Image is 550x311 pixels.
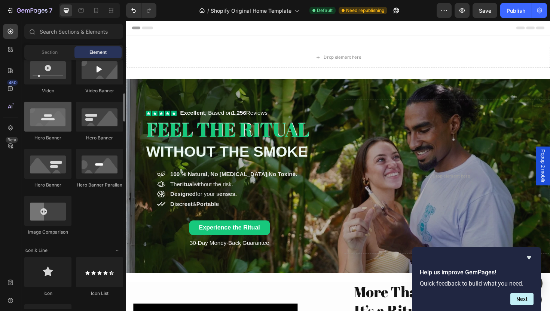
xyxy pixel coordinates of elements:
p: 7 [49,6,52,15]
p: , Based on Reviews [57,94,150,102]
div: Video [24,87,71,94]
input: Search Sections & Elements [24,24,123,39]
strong: ritual [57,170,71,176]
div: Image Comparison [24,229,71,235]
strong: WITHOUT THE SMOKE [21,129,192,147]
span: Save [479,7,491,14]
button: Hide survey [525,253,534,262]
div: Help us improve GemPages! [420,253,534,305]
strong: Experience the Ritual [77,215,142,222]
strong: no toxine. [151,159,181,166]
p: The without the risk. [47,169,181,178]
button: 7 [3,3,56,18]
span: Default [317,7,333,14]
p: Quick feedback to build what you need. [420,280,534,287]
span: Section [42,49,58,56]
div: Drop element here [209,36,249,41]
iframe: Design area [126,21,550,311]
strong: enses. [98,180,117,187]
button: Publish [500,3,532,18]
button: Next question [510,293,534,305]
button: Save [473,3,497,18]
div: Drop element here [324,161,364,167]
strong: 1,256 [112,94,127,101]
div: Beta [6,137,18,143]
p: 30-Day Money-Back Guarantee [67,231,152,240]
div: Icon List [76,290,123,297]
div: Hero Banner [76,135,123,141]
a: Experience the Ritual [67,211,152,227]
span: Popup 2 mobilr [438,136,445,171]
p: , [47,158,181,167]
div: Video Banner [76,87,123,94]
strong: Portable [74,191,98,197]
div: Icon [24,290,71,297]
span: / [207,7,209,15]
span: Toggle open [111,244,123,256]
div: 450 [7,80,18,86]
strong: Designed [47,180,74,187]
span: Icon & Line [24,247,48,254]
strong: 100 % natural, no [MEDICAL_DATA] [47,159,149,166]
span: Need republishing [346,7,384,14]
h2: Help us improve GemPages! [420,268,534,277]
p: for your s [47,179,181,188]
span: Element [89,49,107,56]
p: & [47,190,181,198]
div: Undo/Redo [126,3,156,18]
strong: Excellent [57,94,83,101]
span: Shopify Original Home Template [211,7,291,15]
div: Hero Banner [24,135,71,141]
h2: FEEL THE RITUAL [21,102,198,128]
div: Hero Banner Parallax [76,182,123,188]
div: Hero Banner [24,182,71,188]
strong: Discreet [47,191,70,197]
div: Publish [507,7,525,15]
